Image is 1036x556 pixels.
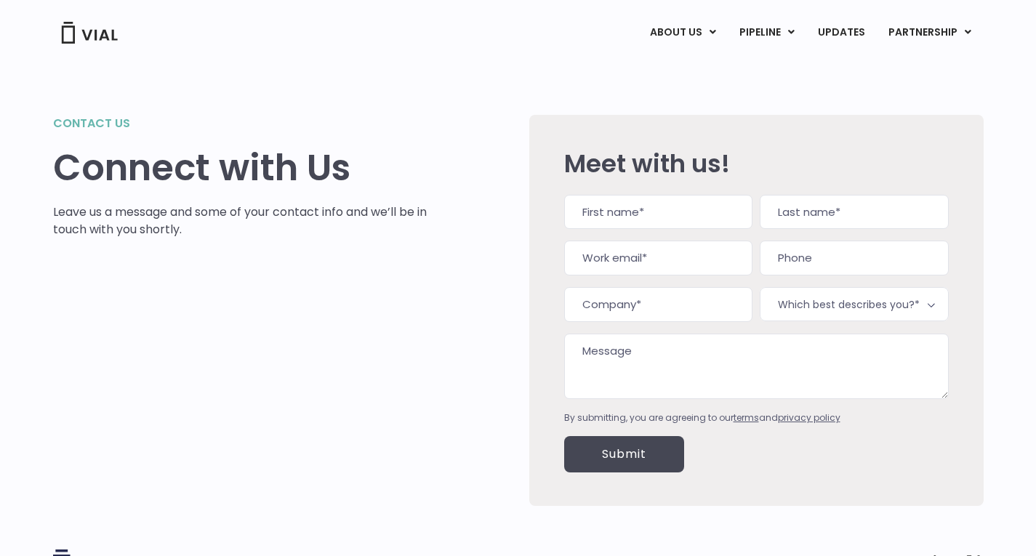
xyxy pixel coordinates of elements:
a: privacy policy [778,411,840,424]
input: First name* [564,195,752,230]
img: Vial Logo [60,22,119,44]
h2: Meet with us! [564,150,949,177]
input: Phone [760,241,948,275]
input: Company* [564,287,752,322]
a: PIPELINEMenu Toggle [728,20,806,45]
h1: Connect with Us [53,147,427,189]
input: Submit [564,436,684,472]
input: Work email* [564,241,752,275]
h2: Contact us [53,115,427,132]
a: ABOUT USMenu Toggle [638,20,727,45]
div: By submitting, you are agreeing to our and [564,411,949,424]
span: Which best describes you?* [760,287,948,321]
a: PARTNERSHIPMenu Toggle [877,20,983,45]
input: Last name* [760,195,948,230]
p: Leave us a message and some of your contact info and we’ll be in touch with you shortly. [53,204,427,238]
a: terms [734,411,759,424]
a: UPDATES [806,20,876,45]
